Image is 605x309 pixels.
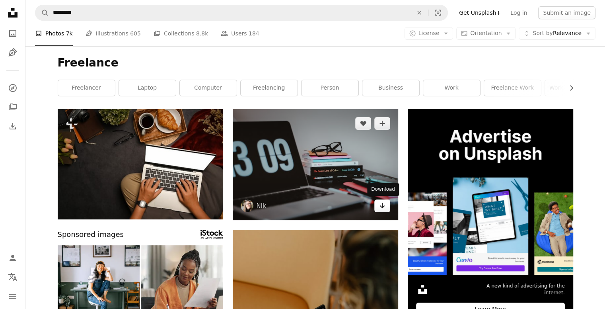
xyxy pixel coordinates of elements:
button: Submit an image [538,6,595,19]
a: freelancing [241,80,298,96]
button: Search Unsplash [35,5,49,20]
button: scroll list to the right [564,80,573,96]
a: Nik [257,202,266,210]
button: Menu [5,288,21,304]
a: Young woman sitting on carpet and using laptop computer. [58,160,223,168]
button: License [405,27,453,40]
a: Explore [5,80,21,96]
a: silver MacBook Pro near books [233,161,398,168]
span: License [418,30,440,36]
button: Clear [410,5,428,20]
button: Orientation [456,27,516,40]
a: freelancer [58,80,115,96]
a: Get Unsplash+ [454,6,506,19]
a: laptop [119,80,176,96]
a: Home — Unsplash [5,5,21,22]
span: 184 [249,29,259,38]
span: A new kind of advertising for the internet. [473,283,565,296]
span: Orientation [470,30,502,36]
a: Illustrations 605 [86,21,141,46]
button: Sort byRelevance [519,27,595,40]
span: Sort by [533,30,552,36]
img: file-1631306537910-2580a29a3cfcimage [416,283,429,296]
img: Young woman sitting on carpet and using laptop computer. [58,109,223,219]
span: Relevance [533,29,582,37]
a: work [423,80,480,96]
a: Log in [506,6,532,19]
a: Users 184 [221,21,259,46]
a: person [302,80,358,96]
button: Add to Collection [374,117,390,130]
span: 8.8k [196,29,208,38]
span: 605 [130,29,141,38]
div: Download [367,183,399,196]
button: Language [5,269,21,285]
a: Collections 8.8k [154,21,208,46]
a: freelance work [484,80,541,96]
a: work from home [545,80,602,96]
a: Log in / Sign up [5,250,21,266]
a: Collections [5,99,21,115]
a: Photos [5,25,21,41]
a: business [362,80,419,96]
h1: Freelance [58,56,573,70]
span: Sponsored images [58,229,124,241]
img: Go to Nik's profile [241,199,253,212]
a: Download [374,199,390,212]
a: Illustrations [5,45,21,61]
form: Find visuals sitewide [35,5,448,21]
img: silver MacBook Pro near books [233,109,398,220]
a: Download History [5,118,21,134]
button: Like [355,117,371,130]
img: file-1635990755334-4bfd90f37242image [408,109,573,275]
button: Visual search [428,5,447,20]
a: computer [180,80,237,96]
